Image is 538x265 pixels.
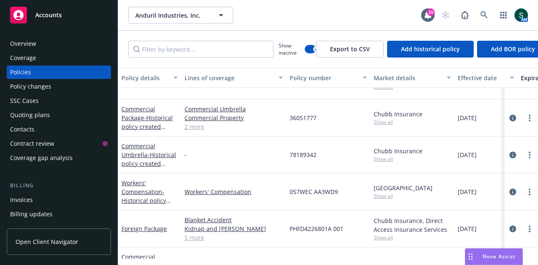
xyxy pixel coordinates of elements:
[10,123,34,136] div: Contacts
[7,193,111,207] a: Invoices
[290,187,338,196] span: 057WEC AA3WD9
[374,234,451,241] span: Show all
[7,151,111,165] a: Coverage gap analysis
[185,73,274,82] div: Lines of coverage
[290,150,316,159] span: 78189342
[458,187,477,196] span: [DATE]
[374,184,451,192] div: [GEOGRAPHIC_DATA]
[286,68,370,88] button: Policy number
[10,108,50,122] div: Quoting plans
[121,142,176,176] a: Commercial Umbrella
[10,207,53,221] div: Billing updates
[185,233,283,242] a: 5 more
[508,150,518,160] a: circleInformation
[185,224,283,233] a: Kidnap and [PERSON_NAME]
[316,41,384,58] button: Export to CSV
[121,114,173,139] span: - Historical policy created [DATE] 11:27:28
[508,187,518,197] a: circleInformation
[7,123,111,136] a: Contacts
[185,105,283,113] a: Commercial Umbrella
[330,45,370,53] span: Export to CSV
[121,105,173,139] a: Commercial Package
[7,94,111,108] a: SSC Cases
[458,150,477,159] span: [DATE]
[525,113,535,123] a: more
[525,224,535,234] a: more
[185,215,283,224] a: Blanket Accident
[10,193,33,207] div: Invoices
[290,224,343,233] span: PHFD4226801A 001
[185,150,187,159] span: -
[374,147,451,155] div: Chubb Insurance
[458,224,477,233] span: [DATE]
[7,3,111,27] a: Accounts
[483,253,516,260] span: Nova Assist
[121,151,176,176] span: - Historical policy created [DATE] 11:29:23
[16,237,78,246] span: Open Client Navigator
[374,155,451,163] span: Show all
[185,122,283,131] a: 2 more
[10,151,73,165] div: Coverage gap analysis
[374,192,451,199] span: Show all
[525,150,535,160] a: more
[458,73,505,82] div: Effective date
[476,7,493,24] a: Search
[10,94,39,108] div: SSC Cases
[508,113,518,123] a: circleInformation
[7,137,111,150] a: Contract review
[456,7,473,24] a: Report a Bug
[290,73,358,82] div: Policy number
[118,68,181,88] button: Policy details
[508,224,518,234] a: circleInformation
[10,37,36,50] div: Overview
[181,68,286,88] button: Lines of coverage
[185,113,283,122] a: Commercial Property
[401,45,460,53] span: Add historical policy
[458,113,477,122] span: [DATE]
[7,66,111,79] a: Policies
[10,80,51,93] div: Policy changes
[465,249,476,265] div: Drag to move
[121,225,167,233] a: Foreign Package
[10,137,54,150] div: Contract review
[374,216,451,234] div: Chubb Insurance, Direct Access Insurance Services
[7,108,111,122] a: Quoting plans
[495,7,512,24] a: Switch app
[370,68,454,88] button: Market details
[427,8,435,16] div: 10
[279,42,301,56] span: Show inactive
[128,41,274,58] input: Filter by keyword...
[374,73,442,82] div: Market details
[135,11,208,20] span: Anduril Industries, Inc.
[290,113,316,122] span: 36051777
[35,12,62,18] span: Accounts
[7,207,111,221] a: Billing updates
[437,7,454,24] a: Start snowing
[387,41,474,58] button: Add historical policy
[7,37,111,50] a: Overview
[374,118,451,126] span: Show all
[121,179,166,222] a: Workers' Compensation
[454,68,517,88] button: Effective date
[374,110,451,118] div: Chubb Insurance
[7,80,111,93] a: Policy changes
[525,187,535,197] a: more
[465,248,523,265] button: Nova Assist
[128,7,233,24] button: Anduril Industries, Inc.
[7,51,111,65] a: Coverage
[7,181,111,190] div: Billing
[121,73,169,82] div: Policy details
[10,51,36,65] div: Coverage
[491,45,535,53] span: Add BOR policy
[514,8,528,22] img: photo
[10,66,31,79] div: Policies
[185,187,283,196] a: Workers' Compensation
